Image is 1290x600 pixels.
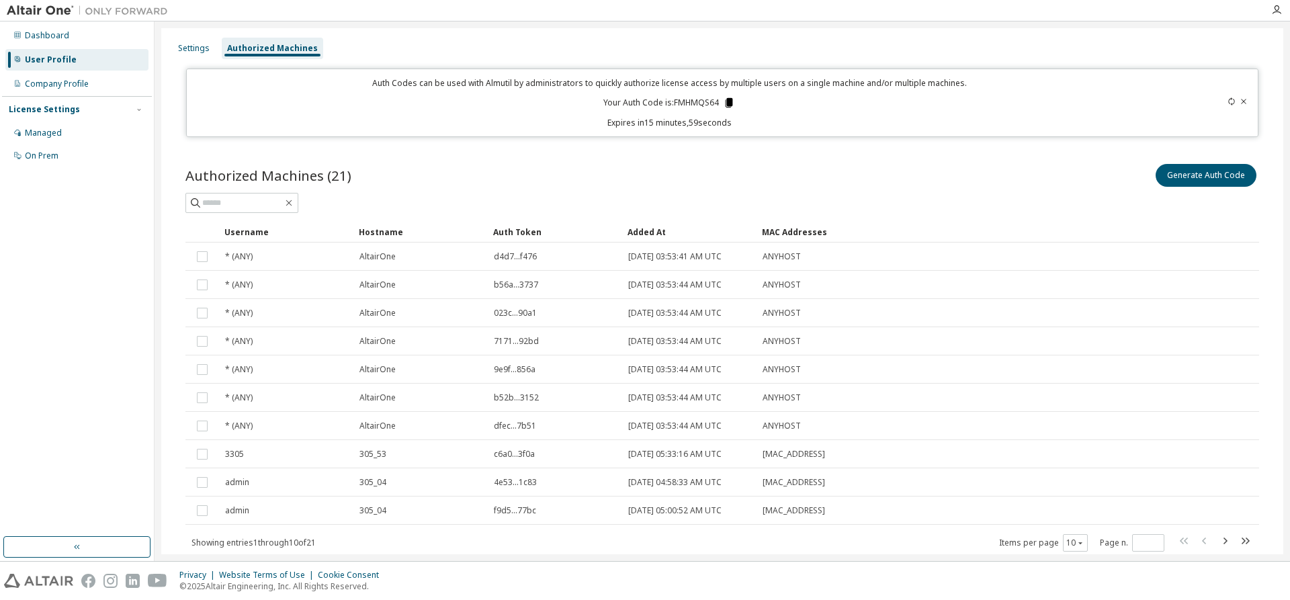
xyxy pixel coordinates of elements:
[25,30,69,41] div: Dashboard
[9,104,80,115] div: License Settings
[763,449,825,460] span: [MAC_ADDRESS]
[359,421,396,431] span: AltairOne
[494,308,537,318] span: 023c...90a1
[7,4,175,17] img: Altair One
[103,574,118,588] img: instagram.svg
[628,505,722,516] span: [DATE] 05:00:52 AM UTC
[148,574,167,588] img: youtube.svg
[493,221,617,243] div: Auth Token
[81,574,95,588] img: facebook.svg
[25,151,58,161] div: On Prem
[359,251,396,262] span: AltairOne
[359,505,386,516] span: 305_04
[359,308,396,318] span: AltairOne
[1156,164,1256,187] button: Generate Auth Code
[195,77,1145,89] p: Auth Codes can be used with Almutil by administrators to quickly authorize license access by mult...
[359,280,396,290] span: AltairOne
[628,336,722,347] span: [DATE] 03:53:44 AM UTC
[185,166,351,185] span: Authorized Machines (21)
[999,534,1088,552] span: Items per page
[179,581,387,592] p: © 2025 Altair Engineering, Inc. All Rights Reserved.
[494,364,535,375] span: 9e9f...856a
[179,570,219,581] div: Privacy
[195,117,1145,128] p: Expires in 15 minutes, 59 seconds
[225,308,253,318] span: * (ANY)
[227,43,318,54] div: Authorized Machines
[4,574,73,588] img: altair_logo.svg
[225,336,253,347] span: * (ANY)
[225,449,244,460] span: 3305
[225,251,253,262] span: * (ANY)
[359,364,396,375] span: AltairOne
[628,308,722,318] span: [DATE] 03:53:44 AM UTC
[762,221,1115,243] div: MAC Addresses
[25,54,77,65] div: User Profile
[494,421,536,431] span: dfec...7b51
[225,364,253,375] span: * (ANY)
[1066,538,1084,548] button: 10
[763,421,801,431] span: ANYHOST
[763,364,801,375] span: ANYHOST
[628,449,722,460] span: [DATE] 05:33:16 AM UTC
[628,392,722,403] span: [DATE] 03:53:44 AM UTC
[628,477,722,488] span: [DATE] 04:58:33 AM UTC
[494,392,539,403] span: b52b...3152
[494,251,537,262] span: d4d7...f476
[763,505,825,516] span: [MAC_ADDRESS]
[191,537,316,548] span: Showing entries 1 through 10 of 21
[494,477,537,488] span: 4e53...1c83
[225,280,253,290] span: * (ANY)
[494,336,539,347] span: 7171...92bd
[25,128,62,138] div: Managed
[318,570,387,581] div: Cookie Consent
[628,364,722,375] span: [DATE] 03:53:44 AM UTC
[126,574,140,588] img: linkedin.svg
[628,280,722,290] span: [DATE] 03:53:44 AM UTC
[763,251,801,262] span: ANYHOST
[1100,534,1164,552] span: Page n.
[225,477,249,488] span: admin
[359,392,396,403] span: AltairOne
[225,505,249,516] span: admin
[763,477,825,488] span: [MAC_ADDRESS]
[224,221,348,243] div: Username
[763,392,801,403] span: ANYHOST
[494,449,535,460] span: c6a0...3f0a
[359,221,482,243] div: Hostname
[628,251,722,262] span: [DATE] 03:53:41 AM UTC
[763,336,801,347] span: ANYHOST
[225,392,253,403] span: * (ANY)
[219,570,318,581] div: Website Terms of Use
[763,280,801,290] span: ANYHOST
[494,505,536,516] span: f9d5...77bc
[25,79,89,89] div: Company Profile
[628,421,722,431] span: [DATE] 03:53:44 AM UTC
[359,477,386,488] span: 305_04
[494,280,538,290] span: b56a...3737
[603,97,735,109] p: Your Auth Code is: FMHMQS64
[628,221,751,243] div: Added At
[178,43,210,54] div: Settings
[225,421,253,431] span: * (ANY)
[359,449,386,460] span: 305_53
[359,336,396,347] span: AltairOne
[763,308,801,318] span: ANYHOST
